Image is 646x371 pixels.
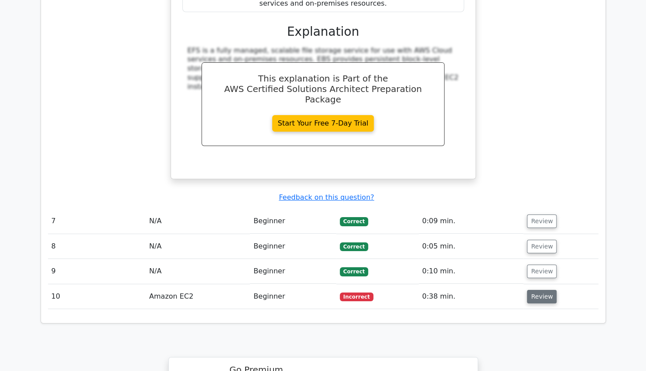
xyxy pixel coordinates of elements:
[419,209,524,234] td: 0:09 min.
[279,193,374,201] a: Feedback on this question?
[250,284,336,309] td: Beginner
[272,115,374,132] a: Start Your Free 7-Day Trial
[527,240,557,253] button: Review
[48,259,146,284] td: 9
[419,284,524,309] td: 0:38 min.
[250,259,336,284] td: Beginner
[527,290,557,303] button: Review
[146,234,250,259] td: N/A
[527,214,557,228] button: Review
[146,284,250,309] td: Amazon EC2
[48,234,146,259] td: 8
[340,293,373,301] span: Incorrect
[48,284,146,309] td: 10
[419,234,524,259] td: 0:05 min.
[188,46,459,92] div: EFS is a fully managed, scalable file storage service for use with AWS Cloud services and on-prem...
[340,242,368,251] span: Correct
[188,24,459,39] h3: Explanation
[48,209,146,234] td: 7
[146,259,250,284] td: N/A
[146,209,250,234] td: N/A
[527,265,557,278] button: Review
[250,209,336,234] td: Beginner
[340,267,368,276] span: Correct
[250,234,336,259] td: Beginner
[419,259,524,284] td: 0:10 min.
[340,217,368,226] span: Correct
